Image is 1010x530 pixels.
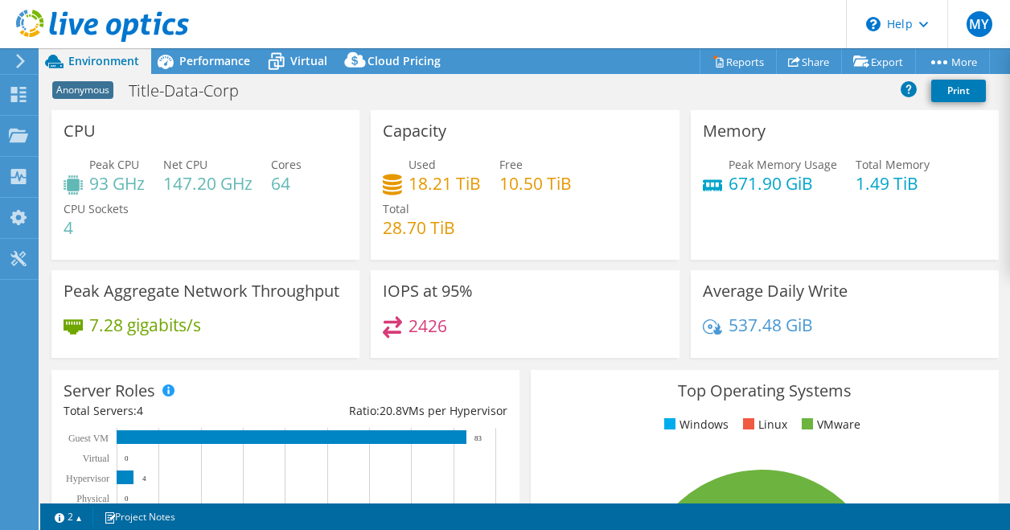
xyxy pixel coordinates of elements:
text: Hypervisor [66,473,109,484]
h4: 93 GHz [89,175,145,192]
span: Environment [68,53,139,68]
span: Peak CPU [89,157,139,172]
span: CPU Sockets [64,201,129,216]
text: 4 [142,475,146,483]
h4: 2426 [409,317,447,335]
h4: 18.21 TiB [409,175,481,192]
a: Reports [700,49,777,74]
h1: Title-Data-Corp [121,82,264,100]
li: Windows [660,416,729,433]
text: 0 [125,454,129,462]
span: MY [967,11,992,37]
h3: Server Roles [64,382,155,400]
h4: 28.70 TiB [383,219,455,236]
span: Net CPU [163,157,207,172]
span: Virtual [290,53,327,68]
span: 20.8 [380,403,402,418]
span: Anonymous [52,81,113,99]
h3: Average Daily Write [703,282,848,300]
text: Physical [76,493,109,504]
div: Total Servers: [64,402,285,420]
a: Project Notes [92,507,187,527]
span: Total [383,201,409,216]
h3: IOPS at 95% [383,282,473,300]
span: 4 [137,403,143,418]
span: Performance [179,53,250,68]
h4: 4 [64,219,129,236]
h3: Capacity [383,122,446,140]
text: Guest VM [68,433,109,444]
div: Ratio: VMs per Hypervisor [285,402,507,420]
h3: Top Operating Systems [543,382,987,400]
span: Total Memory [856,157,930,172]
span: Peak Memory Usage [729,157,837,172]
h4: 10.50 TiB [499,175,572,192]
li: Linux [739,416,787,433]
h4: 64 [271,175,302,192]
text: 83 [474,434,482,442]
span: Used [409,157,436,172]
h4: 671.90 GiB [729,175,837,192]
span: Cloud Pricing [367,53,441,68]
svg: \n [866,17,881,31]
h4: 1.49 TiB [856,175,930,192]
h4: 147.20 GHz [163,175,252,192]
a: Export [841,49,916,74]
li: VMware [798,416,860,433]
span: Free [499,157,523,172]
h4: 537.48 GiB [729,316,813,334]
a: Share [776,49,842,74]
span: Cores [271,157,302,172]
a: 2 [43,507,93,527]
a: More [915,49,990,74]
h3: Peak Aggregate Network Throughput [64,282,339,300]
h3: CPU [64,122,96,140]
h4: 7.28 gigabits/s [89,316,201,334]
a: Print [931,80,986,102]
text: 0 [125,495,129,503]
text: Virtual [83,453,110,464]
h3: Memory [703,122,766,140]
